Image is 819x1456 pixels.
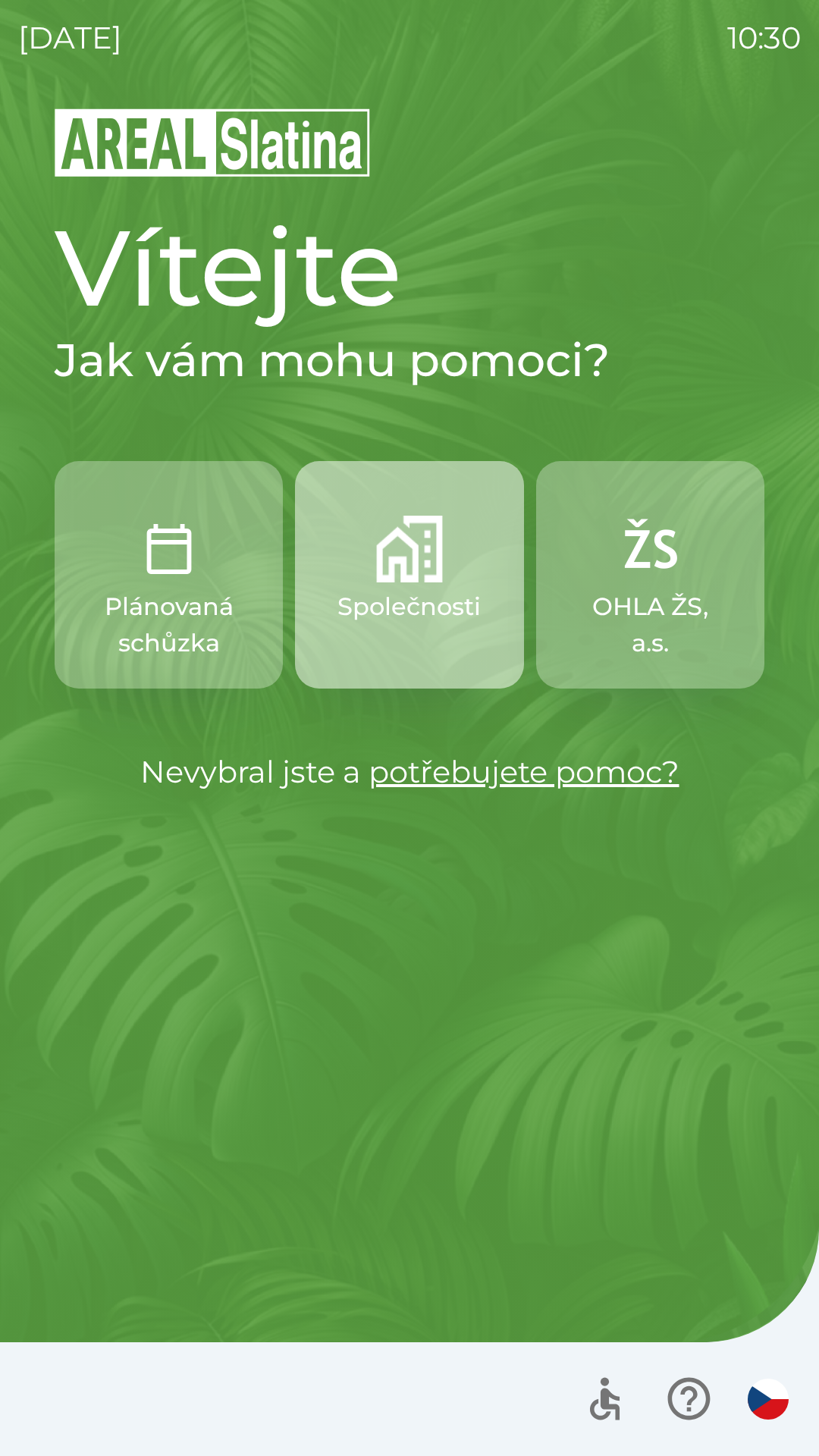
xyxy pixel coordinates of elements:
p: Společnosti [337,588,481,625]
a: potřebujete pomoc? [369,753,679,790]
h1: Vítejte [55,203,764,332]
p: 10:30 [727,15,801,61]
img: 58b4041c-2a13-40f9-aad2-b58ace873f8c.png [376,516,443,582]
img: Logo [55,106,764,179]
h2: Jak vám mohu pomoci? [55,332,764,388]
img: cs flag [748,1379,789,1420]
button: Plánovaná schůzka [55,461,283,689]
p: Nevybral jste a [55,749,764,795]
p: [DATE] [18,15,122,61]
img: 9f72f9f4-8902-46ff-b4e6-bc4241ee3c12.png [617,516,683,582]
p: Plánovaná schůzka [91,588,246,661]
p: OHLA ŽS, a.s. [573,588,728,661]
button: Společnosti [295,461,523,689]
img: 0ea463ad-1074-4378-bee6-aa7a2f5b9440.png [136,516,202,582]
button: OHLA ŽS, a.s. [536,461,764,689]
